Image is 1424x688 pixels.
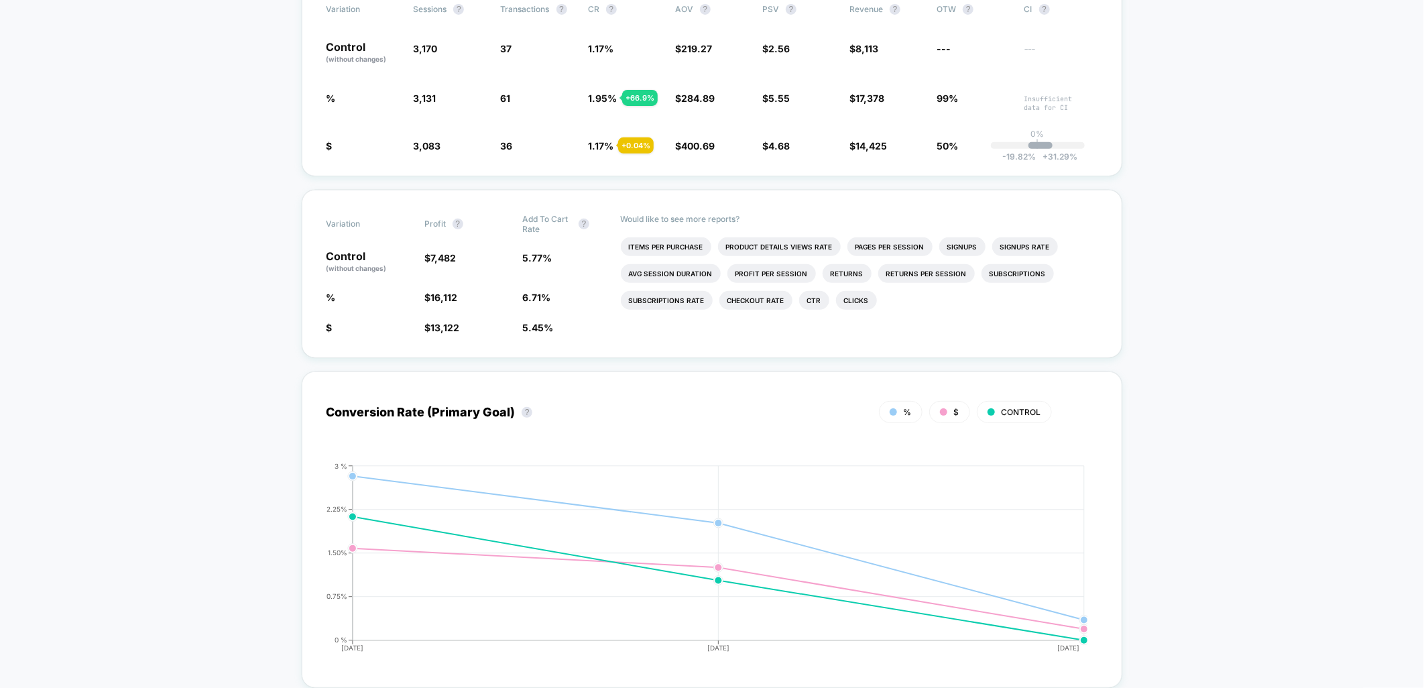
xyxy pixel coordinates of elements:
span: OTW [937,4,1010,15]
span: 50% [937,140,958,152]
span: Add To Cart Rate [522,214,572,234]
div: CONVERSION_RATE [312,463,1085,664]
span: (without changes) [326,264,386,272]
span: Transactions [501,4,550,14]
span: 5.45 % [522,322,553,333]
li: Subscriptions Rate [621,291,713,310]
span: 6.71 % [522,292,550,303]
span: 61 [501,93,511,104]
span: % [904,407,912,417]
li: Avg Session Duration [621,264,721,283]
span: $ [849,140,887,152]
span: $ [424,292,457,303]
tspan: [DATE] [1058,644,1080,652]
tspan: 1.50% [328,549,347,557]
div: + 0.04 % [618,137,654,154]
span: 31.29 % [1036,152,1078,162]
tspan: 0.75% [327,592,347,600]
p: | [1036,139,1039,149]
span: 219.27 [681,43,712,54]
span: (without changes) [326,55,386,63]
span: 1.17 % [588,140,613,152]
li: Subscriptions [982,264,1054,283]
span: $ [675,43,712,54]
span: 5.77 % [522,252,552,264]
span: 3,083 [413,140,440,152]
span: 14,425 [855,140,887,152]
button: ? [606,4,617,15]
span: Revenue [849,4,883,14]
span: $ [326,322,332,333]
button: ? [963,4,973,15]
span: CI [1024,4,1098,15]
p: Would like to see more reports? [621,214,1098,224]
span: 1.95 % [588,93,617,104]
button: ? [890,4,900,15]
p: Control [326,251,410,274]
li: Profit Per Session [727,264,816,283]
span: $ [675,93,715,104]
span: + [1043,152,1049,162]
tspan: [DATE] [342,644,364,652]
span: 1.17 % [588,43,613,54]
button: ? [786,4,796,15]
span: -19.82 % [1003,152,1036,162]
tspan: 3 % [335,462,347,470]
span: PSV [762,4,779,14]
span: $ [675,140,715,152]
span: 8,113 [855,43,878,54]
div: + 66.9 % [622,90,658,106]
span: AOV [675,4,693,14]
button: ? [579,219,589,229]
span: 284.89 [681,93,715,104]
span: CONTROL [1002,407,1041,417]
span: 37 [501,43,512,54]
li: Clicks [836,291,877,310]
li: Signups [939,237,986,256]
span: $ [424,322,459,333]
span: 16,112 [430,292,457,303]
span: 2.56 [768,43,790,54]
button: ? [1039,4,1050,15]
span: 3,170 [413,43,437,54]
p: Control [326,42,400,64]
span: Sessions [413,4,447,14]
li: Returns Per Session [878,264,975,283]
span: Profit [424,219,446,229]
li: Checkout Rate [719,291,792,310]
span: 13,122 [430,322,459,333]
li: Returns [823,264,872,283]
li: Items Per Purchase [621,237,711,256]
tspan: 2.25% [327,505,347,513]
span: 5.55 [768,93,790,104]
span: 400.69 [681,140,715,152]
p: 0% [1031,129,1045,139]
tspan: [DATE] [708,644,730,652]
span: 36 [501,140,513,152]
li: Product Details Views Rate [718,237,841,256]
span: --- [1024,45,1098,64]
span: Variation [326,4,400,15]
span: 7,482 [430,252,456,264]
span: 3,131 [413,93,436,104]
span: $ [954,407,959,417]
span: $ [424,252,456,264]
span: --- [937,43,951,54]
li: Signups Rate [992,237,1058,256]
button: ? [453,4,464,15]
span: 4.68 [768,140,790,152]
button: ? [700,4,711,15]
span: 17,378 [855,93,884,104]
button: ? [453,219,463,229]
span: $ [326,140,332,152]
span: $ [762,93,790,104]
button: ? [522,407,532,418]
span: % [326,93,335,104]
tspan: 0 % [335,636,347,644]
span: % [326,292,335,303]
span: Insufficient data for CI [1024,95,1098,112]
span: 99% [937,93,958,104]
span: $ [762,140,790,152]
button: ? [556,4,567,15]
span: Variation [326,214,400,234]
